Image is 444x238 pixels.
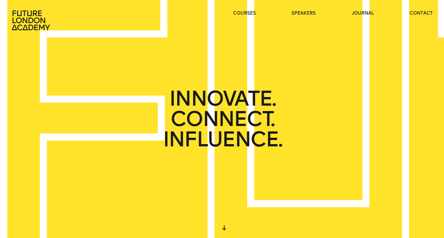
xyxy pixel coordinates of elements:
[291,10,316,17] a: speakers
[410,10,433,17] a: contact
[233,10,256,17] a: courses
[352,10,374,17] a: journal
[170,109,273,129] span: CONNECT.
[169,88,275,109] span: INNOVATE.
[163,129,281,150] span: INFLUENCE.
